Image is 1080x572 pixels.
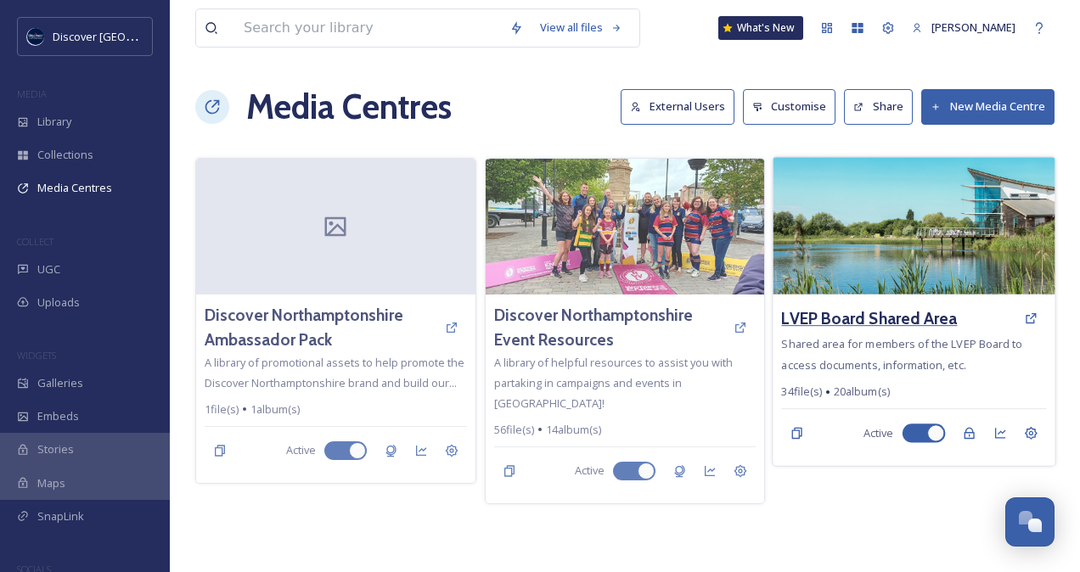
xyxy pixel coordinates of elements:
span: Active [863,425,893,441]
button: New Media Centre [921,89,1055,124]
a: Discover Northamptonshire Ambassador Pack [205,303,436,352]
a: What's New [718,16,803,40]
span: [PERSON_NAME] [931,20,1015,35]
span: Shared area for members of the LVEP Board to access documents, information, etc. [782,336,1023,372]
span: Uploads [37,294,80,311]
a: View all files [532,11,631,44]
img: Stanwick%20Lakes.jpg [773,157,1055,294]
span: A library of helpful resources to assist you with partaking in campaigns and events in [GEOGRAPHI... [494,355,733,411]
span: Media Centres [37,180,112,196]
span: WIDGETS [17,349,56,362]
span: Library [37,114,71,130]
span: UGC [37,261,60,278]
span: 20 album(s) [834,384,890,400]
span: Maps [37,475,65,491]
span: COLLECT [17,235,53,248]
span: Active [286,442,316,458]
button: Open Chat [1005,497,1055,547]
a: Discover Northamptonshire Event Resources [494,303,726,352]
span: Discover [GEOGRAPHIC_DATA] [53,28,207,44]
input: Search your library [235,9,501,47]
span: Active [575,463,605,479]
span: MEDIA [17,87,47,100]
img: Untitled%20design%20%282%29.png [27,28,44,45]
span: Collections [37,147,93,163]
button: External Users [621,89,734,124]
a: External Users [621,89,743,124]
a: Customise [743,89,845,124]
a: LVEP Board Shared Area [782,306,958,331]
span: 14 album(s) [546,422,601,438]
h1: Media Centres [246,81,452,132]
span: 1 file(s) [205,401,239,418]
span: A library of promotional assets to help promote the Discover Northamptonshire brand and build our... [205,355,464,390]
button: Share [844,89,913,124]
span: SnapLink [37,508,84,524]
span: Embeds [37,408,79,424]
img: shared%20image.jpg [486,159,765,294]
span: Galleries [37,375,83,391]
span: 34 file(s) [782,384,822,400]
span: 56 file(s) [494,422,534,438]
span: 1 album(s) [250,401,300,418]
span: Stories [37,441,74,457]
button: Customise [743,89,836,124]
a: [PERSON_NAME] [903,11,1024,44]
